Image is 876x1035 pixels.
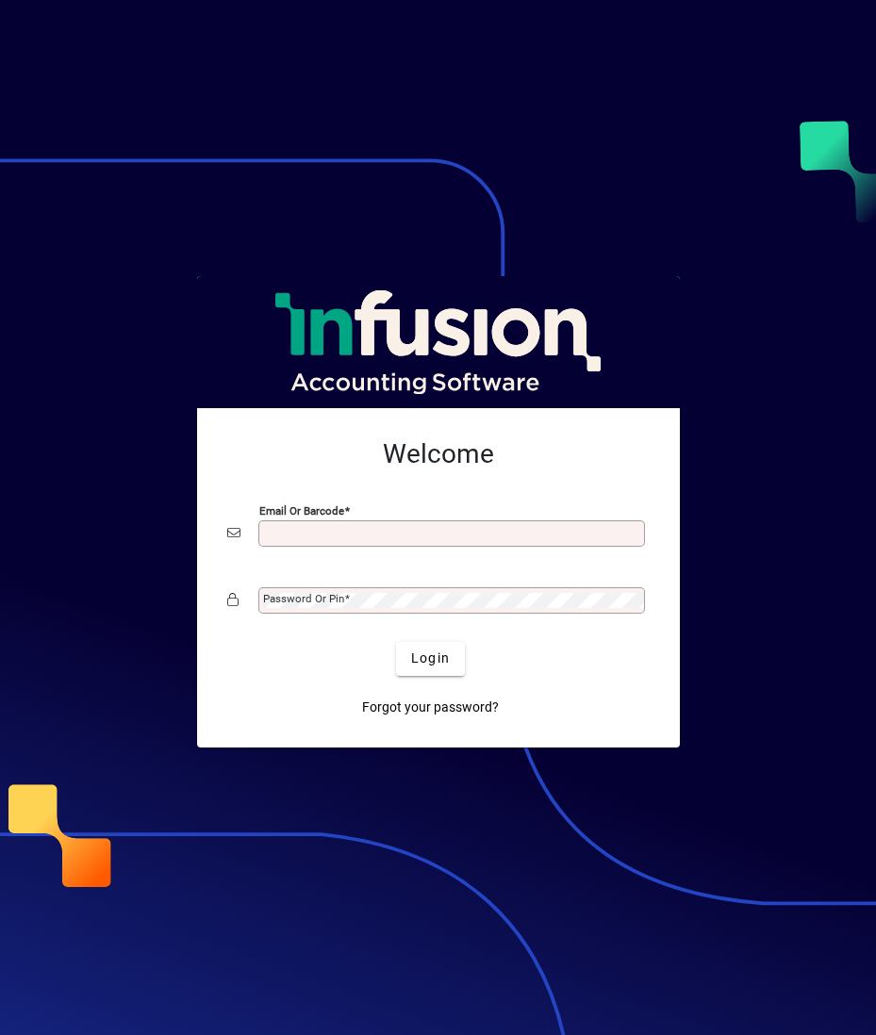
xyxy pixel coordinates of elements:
[411,649,450,668] span: Login
[263,592,344,605] mat-label: Password or Pin
[362,698,499,717] span: Forgot your password?
[259,503,344,517] mat-label: Email or Barcode
[396,642,465,676] button: Login
[227,438,650,470] h2: Welcome
[355,691,506,725] a: Forgot your password?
